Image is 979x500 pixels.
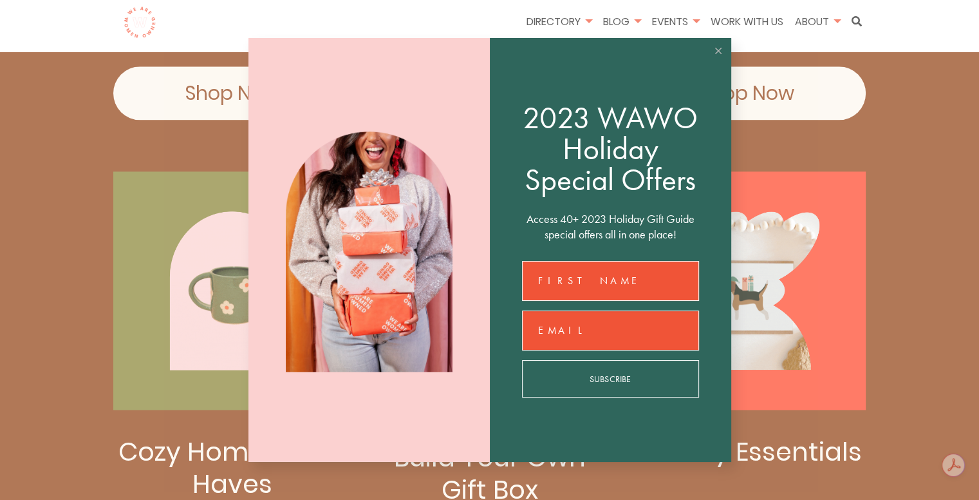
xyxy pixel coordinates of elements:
div: Access 40+ 2023 Holiday Gift Guide special offers all in one place! [522,211,699,242]
button: Subscribe [522,360,699,398]
input: bTB4QjBDek1s [522,261,699,301]
div: 2023 WAWO Holiday Special Offers [522,102,699,195]
span: Subscribe [590,373,631,385]
input: bDRnclc [522,311,699,351]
